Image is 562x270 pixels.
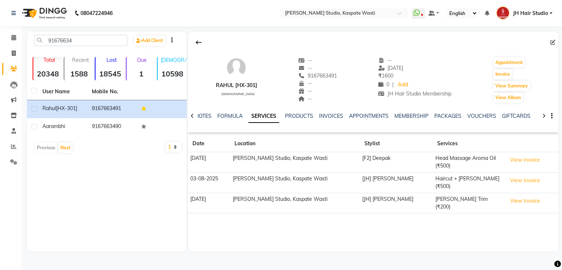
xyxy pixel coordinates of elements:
[507,175,543,186] button: View Invoice
[360,172,433,193] td: [JH] [PERSON_NAME]
[433,193,505,213] td: [PERSON_NAME] Trim (₹200)
[158,69,187,78] strong: 10598
[378,57,392,64] span: --
[64,69,93,78] strong: 1588
[195,113,211,119] a: NOTES
[59,143,72,153] button: Next
[188,193,231,213] td: [DATE]
[188,172,231,193] td: 03-08-2025
[394,113,428,119] a: MEMBERSHIP
[378,81,389,88] span: 0
[128,57,156,63] p: Due
[285,113,313,119] a: PRODUCTS
[33,69,62,78] strong: 20348
[298,72,337,79] span: 9167663491
[188,152,231,173] td: [DATE]
[502,113,531,119] a: GIFTCARDS
[134,35,165,46] a: Add Client
[248,110,279,123] a: SERVICES
[378,72,382,79] span: ₹
[360,193,433,213] td: [JH] [PERSON_NAME]
[230,172,360,193] td: [PERSON_NAME] Studio, Kaspate Wasti
[298,57,312,64] span: --
[191,35,206,49] div: Back to Client
[298,65,312,71] span: --
[378,72,393,79] span: 1600
[360,152,433,173] td: [F2] Deepak
[494,81,530,91] button: View Summary
[433,135,505,152] th: Services
[494,69,512,79] button: Invoice
[507,154,543,166] button: View Invoice
[67,57,93,63] p: Recent
[34,35,127,46] input: Search by Name/Mobile/Email/Code
[467,113,496,119] a: VOUCHERS
[298,80,312,87] span: --
[507,195,543,207] button: View Invoice
[56,105,77,112] span: [HX-301]
[433,152,505,173] td: Head Massage Aroma Oil (₹500)
[95,69,124,78] strong: 18545
[42,123,65,130] span: aarambhi
[36,57,62,63] p: Total
[98,57,124,63] p: Lost
[225,57,247,79] img: avatar
[19,3,69,23] img: logo
[319,113,343,119] a: INVOICES
[298,95,312,102] span: --
[494,93,523,103] button: View Album
[434,113,461,119] a: PACKAGES
[536,113,555,119] a: POINTS
[161,57,187,63] p: [DEMOGRAPHIC_DATA]
[216,82,257,89] div: Rahul [HX-301]
[378,65,404,71] span: [DATE]
[433,172,505,193] td: Haircut + [PERSON_NAME] (₹500)
[360,135,433,152] th: Stylist
[397,80,409,90] a: Add
[497,7,509,19] img: JH Hair Studio
[42,105,56,112] span: Rahul
[87,83,137,100] th: Mobile No.
[230,135,360,152] th: Location
[494,57,525,68] button: Appointment
[298,88,312,94] span: --
[378,90,452,97] span: JH Hair Studio Membership
[87,100,137,118] td: 9167663491
[38,83,87,100] th: User Name
[513,10,548,17] span: JH Hair Studio
[87,118,137,136] td: 9167663490
[221,92,255,96] span: [DEMOGRAPHIC_DATA]
[217,113,243,119] a: FORMULA
[230,193,360,213] td: [PERSON_NAME] Studio, Kaspate Wasti
[349,113,389,119] a: APPOINTMENTS
[188,135,231,152] th: Date
[230,152,360,173] td: [PERSON_NAME] Studio, Kaspate Wasti
[80,3,113,23] b: 08047224946
[127,69,156,78] strong: 1
[392,81,394,89] span: |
